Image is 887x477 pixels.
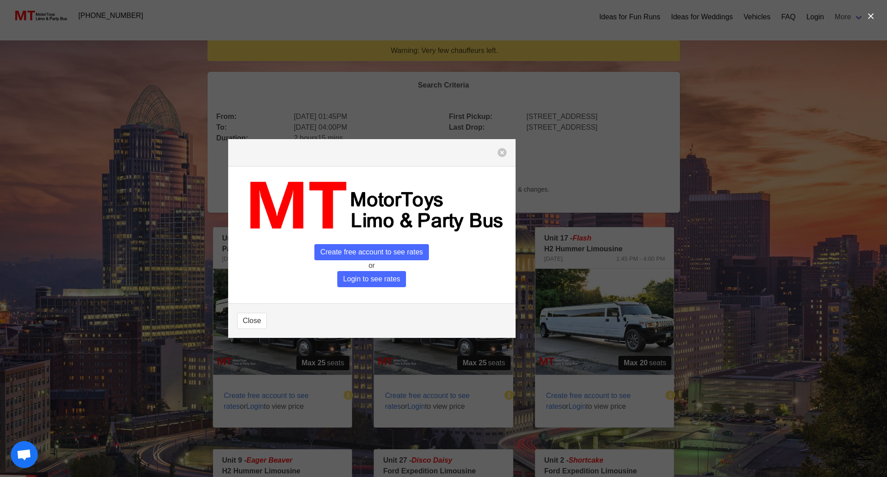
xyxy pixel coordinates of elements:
[237,313,267,329] button: Close
[243,315,261,326] span: Close
[237,175,507,237] img: MT_logo_name.png
[314,244,429,260] span: Create free account to see rates
[11,441,38,468] div: Open chat
[337,271,406,287] span: Login to see rates
[237,260,507,271] p: or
